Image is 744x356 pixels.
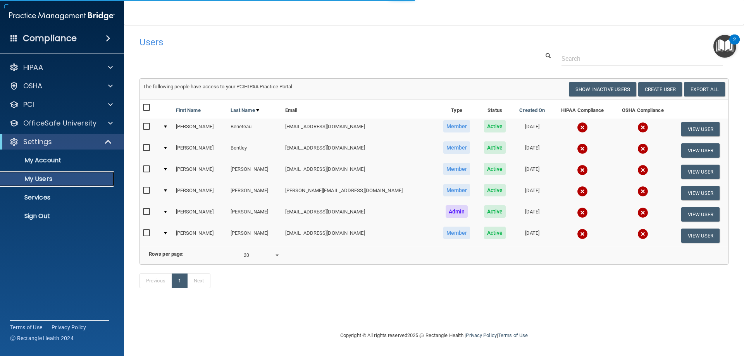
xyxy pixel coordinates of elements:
img: cross.ca9f0e7f.svg [577,143,588,154]
a: Next [187,273,210,288]
span: Member [443,184,470,196]
img: cross.ca9f0e7f.svg [577,186,588,197]
h4: Compliance [23,33,77,44]
td: [EMAIL_ADDRESS][DOMAIN_NAME] [282,161,436,182]
td: [DATE] [512,225,552,246]
a: HIPAA [9,63,113,72]
p: Services [5,194,111,201]
img: cross.ca9f0e7f.svg [637,229,648,239]
td: [PERSON_NAME] [173,140,227,161]
th: Type [436,100,477,119]
button: View User [681,186,720,200]
p: Sign Out [5,212,111,220]
p: PCI [23,100,34,109]
a: First Name [176,106,201,115]
img: cross.ca9f0e7f.svg [577,122,588,133]
span: Active [484,120,506,132]
a: Created On [519,106,545,115]
a: PCI [9,100,113,109]
span: Active [484,163,506,175]
a: Terms of Use [498,332,528,338]
td: Beneteau [227,119,282,140]
td: [DATE] [512,204,552,225]
a: Settings [9,137,112,146]
div: 2 [733,40,736,50]
h4: Users [139,37,478,47]
a: Last Name [231,106,259,115]
p: My Account [5,157,111,164]
span: Active [484,141,506,154]
span: Active [484,227,506,239]
td: [EMAIL_ADDRESS][DOMAIN_NAME] [282,119,436,140]
b: Rows per page: [149,251,184,257]
p: Settings [23,137,52,146]
td: [PERSON_NAME][EMAIL_ADDRESS][DOMAIN_NAME] [282,182,436,204]
span: Active [484,184,506,196]
th: Email [282,100,436,119]
th: HIPAA Compliance [552,100,613,119]
td: [EMAIL_ADDRESS][DOMAIN_NAME] [282,225,436,246]
button: View User [681,207,720,222]
span: Ⓒ Rectangle Health 2024 [10,334,74,342]
span: Active [484,205,506,218]
td: [PERSON_NAME] [173,161,227,182]
img: cross.ca9f0e7f.svg [637,122,648,133]
a: Previous [139,273,172,288]
td: [PERSON_NAME] [227,225,282,246]
img: cross.ca9f0e7f.svg [637,186,648,197]
button: View User [681,143,720,158]
img: cross.ca9f0e7f.svg [637,165,648,175]
td: [DATE] [512,119,552,140]
button: View User [681,122,720,136]
td: [PERSON_NAME] [173,182,227,204]
td: [DATE] [512,140,552,161]
span: The following people have access to your PCIHIPAA Practice Portal [143,84,293,89]
img: cross.ca9f0e7f.svg [577,229,588,239]
td: [PERSON_NAME] [173,119,227,140]
p: OSHA [23,81,43,91]
img: cross.ca9f0e7f.svg [637,143,648,154]
a: Privacy Policy [466,332,496,338]
input: Search [561,52,723,66]
a: OfficeSafe University [9,119,113,128]
span: Member [443,163,470,175]
a: 1 [172,273,188,288]
button: Create User [638,82,682,96]
img: PMB logo [9,8,115,24]
span: Member [443,141,470,154]
td: [PERSON_NAME] [227,204,282,225]
span: Member [443,120,470,132]
a: OSHA [9,81,113,91]
a: Terms of Use [10,323,42,331]
p: HIPAA [23,63,43,72]
a: Export All [684,82,725,96]
p: My Users [5,175,111,183]
span: Admin [446,205,468,218]
th: Status [477,100,512,119]
img: cross.ca9f0e7f.svg [577,165,588,175]
button: Open Resource Center, 2 new notifications [713,35,736,58]
button: Show Inactive Users [569,82,636,96]
td: [PERSON_NAME] [173,204,227,225]
img: cross.ca9f0e7f.svg [577,207,588,218]
p: OfficeSafe University [23,119,96,128]
td: [PERSON_NAME] [173,225,227,246]
td: Bentley [227,140,282,161]
td: [PERSON_NAME] [227,161,282,182]
button: View User [681,229,720,243]
td: [DATE] [512,182,552,204]
div: Copyright © All rights reserved 2025 @ Rectangle Health | | [293,323,575,348]
span: Member [443,227,470,239]
td: [EMAIL_ADDRESS][DOMAIN_NAME] [282,204,436,225]
a: Privacy Policy [52,323,86,331]
td: [PERSON_NAME] [227,182,282,204]
td: [DATE] [512,161,552,182]
button: View User [681,165,720,179]
img: cross.ca9f0e7f.svg [637,207,648,218]
th: OSHA Compliance [613,100,673,119]
td: [EMAIL_ADDRESS][DOMAIN_NAME] [282,140,436,161]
